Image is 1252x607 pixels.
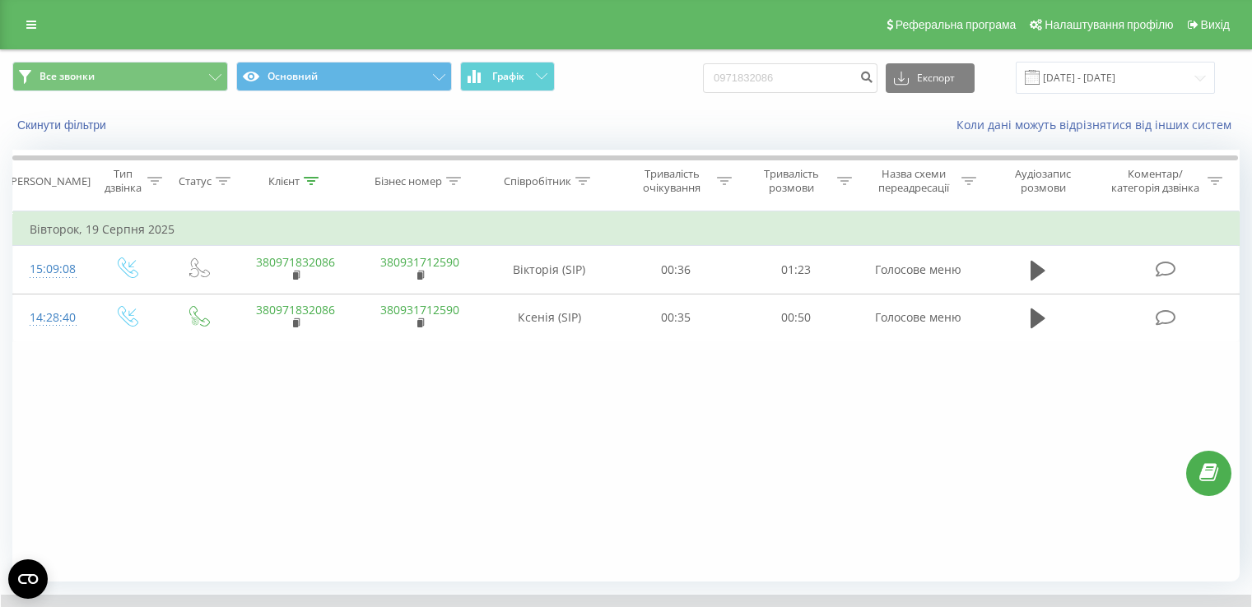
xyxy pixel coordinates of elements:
[504,174,571,188] div: Співробітник
[617,246,736,294] td: 00:36
[855,294,980,341] td: Голосове меню
[1045,18,1173,31] span: Налаштування профілю
[703,63,877,93] input: Пошук за номером
[1201,18,1230,31] span: Вихід
[617,294,736,341] td: 00:35
[12,118,114,132] button: Скинути фільтри
[460,62,555,91] button: Графік
[256,302,335,317] a: 380971832086
[482,246,617,294] td: Вікторія (SIP)
[7,174,91,188] div: [PERSON_NAME]
[8,559,48,599] button: Open CMP widget
[956,117,1240,132] a: Коли дані можуть відрізнятися вiд інших систем
[375,174,442,188] div: Бізнес номер
[751,167,833,195] div: Тривалість розмови
[896,18,1017,31] span: Реферальна програма
[855,246,980,294] td: Голосове меню
[104,167,142,195] div: Тип дзвінка
[1196,514,1236,554] iframe: Intercom live chat
[30,302,73,334] div: 14:28:40
[886,63,975,93] button: Експорт
[13,213,1240,246] td: Вівторок, 19 Серпня 2025
[256,254,335,270] a: 380971832086
[995,167,1091,195] div: Аудіозапис розмови
[40,70,95,83] span: Все звонки
[1107,167,1203,195] div: Коментар/категорія дзвінка
[736,246,855,294] td: 01:23
[30,253,73,285] div: 15:09:08
[871,167,957,195] div: Назва схеми переадресації
[12,62,228,91] button: Все звонки
[179,174,212,188] div: Статус
[380,302,459,317] a: 380931712590
[236,62,452,91] button: Основний
[380,254,459,270] a: 380931712590
[482,294,617,341] td: Ксенія (SIP)
[492,71,524,82] span: Графік
[631,167,714,195] div: Тривалість очікування
[736,294,855,341] td: 00:50
[268,174,300,188] div: Клієнт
